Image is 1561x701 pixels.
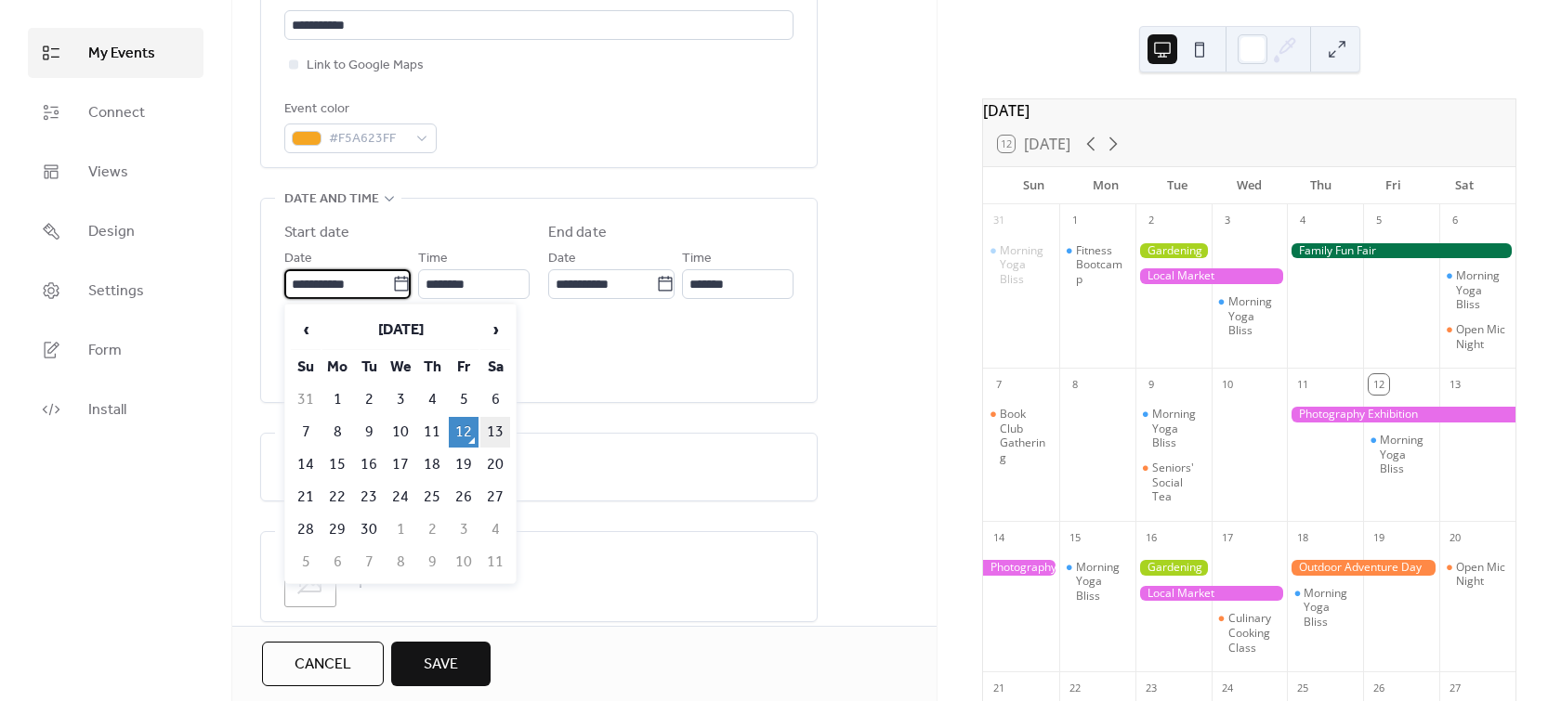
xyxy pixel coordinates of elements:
span: Connect [88,102,145,124]
td: 11 [480,547,510,578]
span: Date [548,248,576,270]
div: Culinary Cooking Class [1212,611,1288,655]
td: 1 [322,384,352,415]
th: [DATE] [322,310,479,350]
th: We [386,352,415,383]
td: 12 [449,417,479,448]
td: 16 [354,449,384,480]
div: 15 [1065,527,1085,548]
td: 20 [480,449,510,480]
td: 19 [449,449,479,480]
div: Family Fun Fair [1287,243,1515,259]
td: 3 [386,384,415,415]
div: 31 [989,211,1009,231]
td: 10 [449,547,479,578]
td: 23 [354,482,384,513]
th: Fr [449,352,479,383]
td: 11 [417,417,447,448]
div: 22 [1065,678,1085,698]
div: 27 [1445,678,1465,698]
td: 9 [354,417,384,448]
div: 2 [1141,211,1161,231]
td: 2 [417,514,447,545]
span: Form [88,340,122,362]
div: 10 [1217,374,1238,395]
button: Save [391,642,491,686]
td: 7 [291,417,321,448]
td: 4 [480,514,510,545]
td: 29 [322,514,352,545]
div: Morning Yoga Bliss [1228,294,1280,338]
span: ‹ [292,311,320,348]
td: 10 [386,417,415,448]
button: Cancel [262,642,384,686]
div: 4 [1292,211,1313,231]
span: Link to Google Maps [307,55,424,77]
td: 13 [480,417,510,448]
span: #F5A623FF [329,128,407,150]
div: Morning Yoga Bliss [1287,586,1363,630]
span: Date and time [284,188,379,211]
div: 11 [1292,374,1313,395]
div: Morning Yoga Bliss [1152,407,1204,450]
div: Photography Exhibition [983,560,1059,576]
div: 21 [989,678,1009,698]
td: 18 [417,449,447,480]
td: 6 [480,384,510,415]
td: 17 [386,449,415,480]
div: Open Mic Night [1439,322,1515,351]
td: 2 [354,384,384,415]
td: 5 [291,547,321,578]
a: Connect [28,87,203,137]
td: 3 [449,514,479,545]
td: 21 [291,482,321,513]
div: Morning Yoga Bliss [1380,433,1432,476]
th: Sa [480,352,510,383]
div: Tue [1142,167,1213,204]
div: 7 [989,374,1009,395]
div: Morning Yoga Bliss [1059,560,1135,604]
div: Open Mic Night [1456,560,1508,589]
span: › [481,311,509,348]
td: 8 [386,547,415,578]
div: Local Market [1135,586,1288,602]
div: Morning Yoga Bliss [1304,586,1356,630]
div: 3 [1217,211,1238,231]
div: Sun [998,167,1069,204]
div: Fri [1357,167,1428,204]
span: Time [682,248,712,270]
div: 6 [1445,211,1465,231]
div: Seniors' Social Tea [1135,461,1212,504]
div: Outdoor Adventure Day [1287,560,1439,576]
td: 25 [417,482,447,513]
div: Gardening Workshop [1135,243,1212,259]
div: 23 [1141,678,1161,698]
th: Su [291,352,321,383]
span: Date [284,248,312,270]
div: Seniors' Social Tea [1152,461,1204,504]
td: 31 [291,384,321,415]
div: Morning Yoga Bliss [983,243,1059,287]
th: Tu [354,352,384,383]
div: Fitness Bootcamp [1076,243,1128,287]
a: Views [28,147,203,197]
span: My Events [88,43,155,65]
span: Save [424,654,458,676]
td: 4 [417,384,447,415]
td: 7 [354,547,384,578]
td: 5 [449,384,479,415]
div: 24 [1217,678,1238,698]
div: Start date [284,222,349,244]
td: 30 [354,514,384,545]
div: Event color [284,98,433,121]
div: Photography Exhibition [1287,407,1515,422]
div: 8 [1065,374,1085,395]
a: Design [28,206,203,256]
div: Culinary Cooking Class [1228,611,1280,655]
div: 9 [1141,374,1161,395]
span: Install [88,399,126,422]
a: My Events [28,28,203,78]
span: Time [418,248,448,270]
div: Morning Yoga Bliss [1363,433,1439,476]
